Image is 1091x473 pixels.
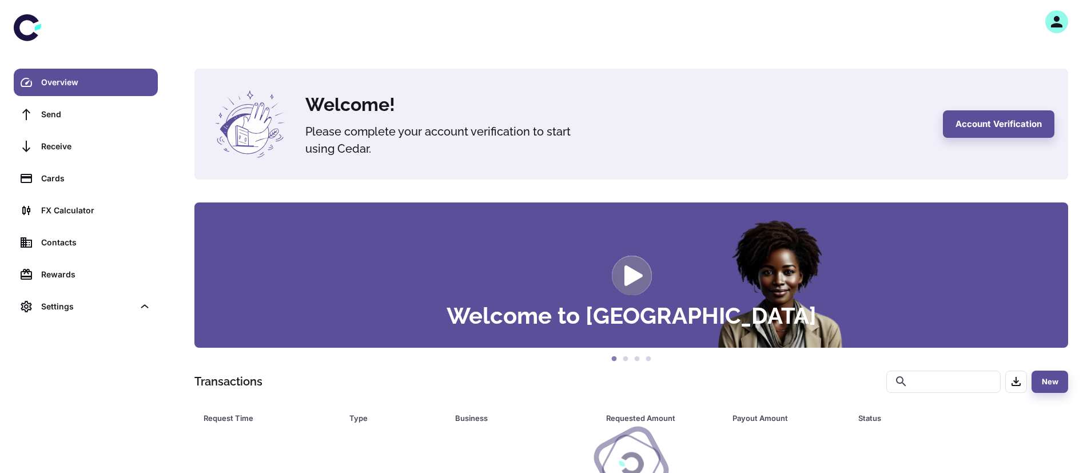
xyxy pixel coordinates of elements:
button: 3 [631,353,643,365]
a: FX Calculator [14,197,158,224]
a: Contacts [14,229,158,256]
a: Receive [14,133,158,160]
button: New [1032,371,1068,393]
h5: Please complete your account verification to start using Cedar. [305,123,591,157]
div: Overview [41,76,151,89]
h4: Welcome! [305,91,929,118]
div: Type [349,410,427,426]
a: Rewards [14,261,158,288]
div: FX Calculator [41,204,151,217]
span: Request Time [204,410,336,426]
button: 4 [643,353,654,365]
div: Request Time [204,410,321,426]
div: Settings [41,300,134,313]
button: Account Verification [943,110,1054,138]
div: Contacts [41,236,151,249]
button: 1 [608,353,620,365]
div: Send [41,108,151,121]
div: Requested Amount [606,410,703,426]
span: Requested Amount [606,410,718,426]
span: Type [349,410,441,426]
div: Rewards [41,268,151,281]
div: Cards [41,172,151,185]
h1: Transactions [194,373,262,390]
a: Cards [14,165,158,192]
div: Payout Amount [732,410,830,426]
h3: Welcome to [GEOGRAPHIC_DATA] [447,304,817,327]
div: Status [858,410,1006,426]
div: Settings [14,293,158,320]
div: Receive [41,140,151,153]
a: Overview [14,69,158,96]
span: Status [858,410,1021,426]
a: Send [14,101,158,128]
span: Payout Amount [732,410,845,426]
button: 2 [620,353,631,365]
